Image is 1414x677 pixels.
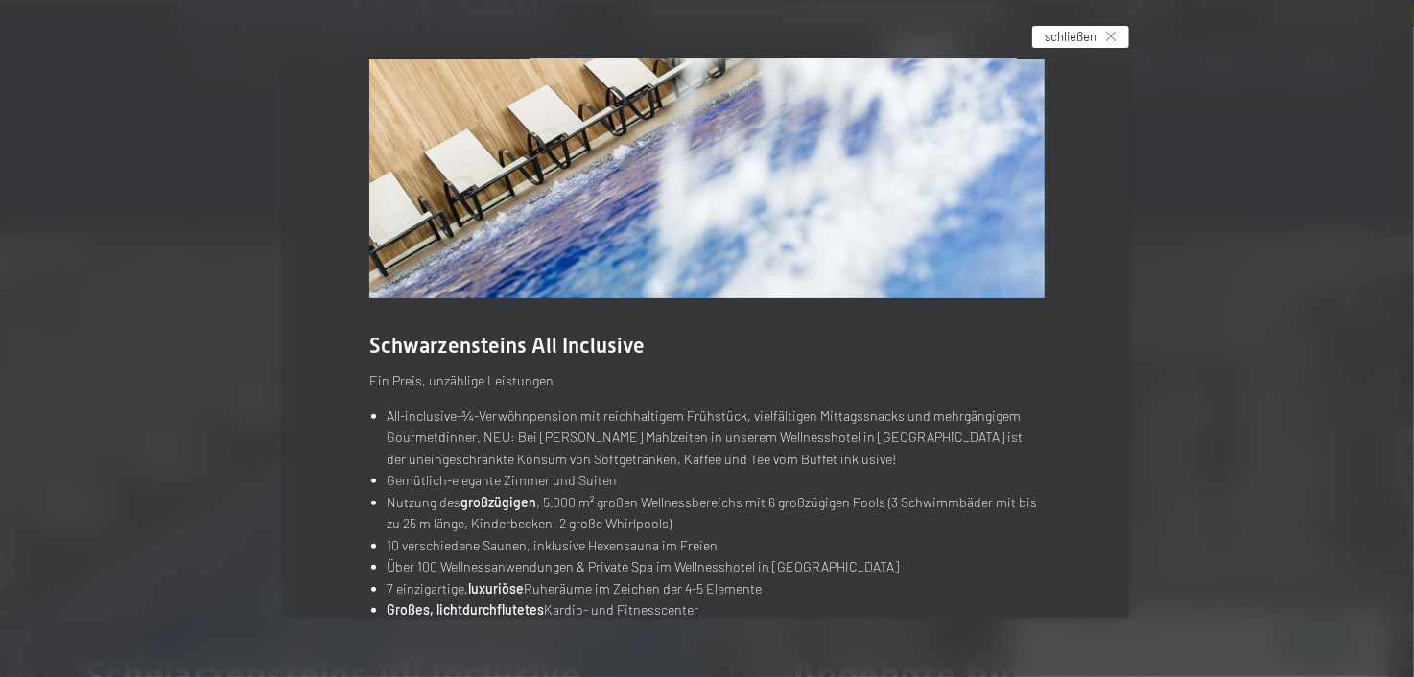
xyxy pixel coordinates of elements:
span: Schwarzensteins All Inclusive [369,334,645,358]
li: 10 verschiedene Saunen, inklusive Hexensauna im Freien [387,535,1045,557]
li: Kardio- und Fitnesscenter [387,599,1045,621]
strong: luxuriöse [468,580,524,596]
li: Gemütlich-elegante Zimmer und Suiten [387,470,1045,492]
p: Ein Preis, unzählige Leistungen [369,370,1045,392]
strong: Großes, lichtdurchflutetes [387,601,544,618]
li: 7 einzigartige, Ruheräume im Zeichen der 4-5 Elemente [387,578,1045,600]
strong: großzügigen [460,494,536,510]
img: Wellnesshotel Südtirol SCHWARZENSTEIN - Wellnessurlaub in den Alpen, Wandern und Wellness [369,10,1045,298]
li: All-inclusive-¾-Verwöhnpension mit reichhaltigem Frühstück, vielfältigen Mittagssnacks und mehrgä... [387,406,1045,471]
li: Nutzung des , 5.000 m² großen Wellnessbereichs mit 6 großzügigen Pools (3 Schwimmbäder mit bis zu... [387,492,1045,535]
li: Über 100 Wellnessanwendungen & Private Spa im Wellnesshotel in [GEOGRAPHIC_DATA] [387,556,1045,578]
